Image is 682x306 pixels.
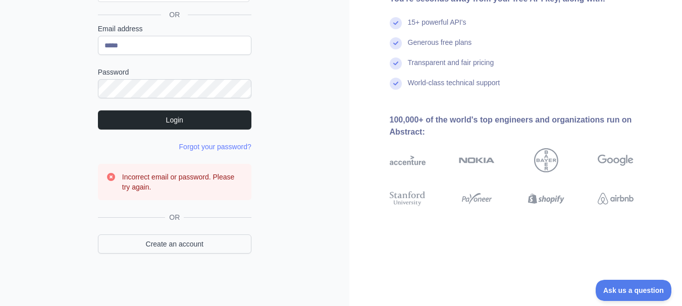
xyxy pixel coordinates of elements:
[390,57,402,70] img: check mark
[534,148,558,172] img: bayer
[459,190,495,208] img: payoneer
[98,24,251,34] label: Email address
[408,17,466,37] div: 15+ powerful API's
[408,78,500,98] div: World-class technical support
[596,280,672,301] iframe: Toggle Customer Support
[390,37,402,49] img: check mark
[598,148,634,172] img: google
[98,67,251,77] label: Password
[528,190,564,208] img: shopify
[390,190,426,208] img: stanford university
[390,17,402,29] img: check mark
[98,234,251,254] a: Create an account
[408,57,494,78] div: Transparent and fair pricing
[390,148,426,172] img: accenture
[390,114,666,138] div: 100,000+ of the world's top engineers and organizations run on Abstract:
[161,10,188,20] span: OR
[98,110,251,130] button: Login
[408,37,472,57] div: Generous free plans
[390,78,402,90] img: check mark
[179,143,251,151] a: Forgot your password?
[598,190,634,208] img: airbnb
[122,172,243,192] h3: Incorrect email or password. Please try again.
[165,212,184,222] span: OR
[459,148,495,172] img: nokia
